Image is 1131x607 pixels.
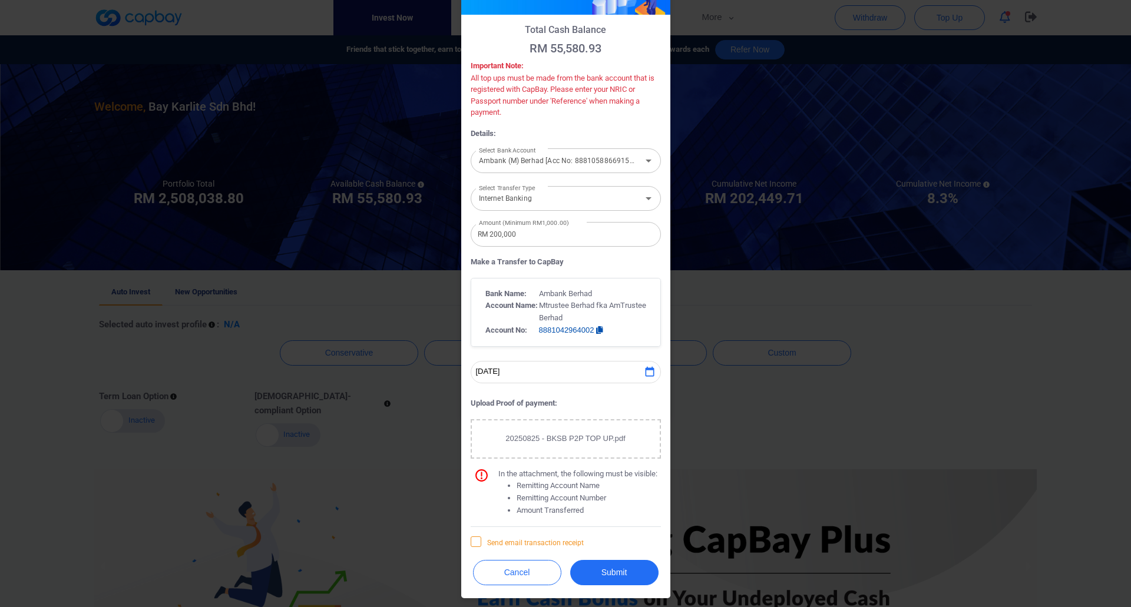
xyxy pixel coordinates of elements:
[471,536,584,548] span: Send email transaction receipt
[640,190,657,207] button: Open
[471,419,661,459] button: 20250825 - BKSB P2P TOP UP.pdf
[539,326,603,334] span: 8881042964002
[473,560,561,585] button: Cancel
[471,128,661,140] p: Details:
[485,288,539,300] p: Bank Name:
[539,300,646,324] p: Mtrustee Berhad fka AmTrustee Berhad
[471,72,661,118] p: All top ups must be made from the bank account that is registered with CapBay. Please enter your ...
[517,480,657,492] li: Remitting Account Name
[479,180,535,195] label: Select Transfer Type
[539,326,603,335] button: 8881042964002
[471,361,661,383] button: [DATE]
[570,560,659,585] button: Submit
[498,468,657,480] p: In the attachment, the following must be visible:
[485,324,539,337] p: Account No:
[640,152,657,169] button: Open
[479,218,569,227] label: Amount (Minimum RM1,000.00)
[471,41,661,55] p: RM 55,580.93
[471,61,524,70] strong: Important Note:
[539,288,646,300] p: Ambank Berhad
[471,24,661,35] p: Total Cash Balance
[485,300,539,312] p: Account Name:
[471,397,661,410] p: Upload Proof of payment:
[517,505,657,517] li: Amount Transferred
[471,256,661,268] p: Make a Transfer to CapBay
[517,492,657,505] li: Remitting Account Number
[479,142,536,158] label: Select Bank Account
[475,434,656,443] p: 20250825 - BKSB P2P TOP UP.pdf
